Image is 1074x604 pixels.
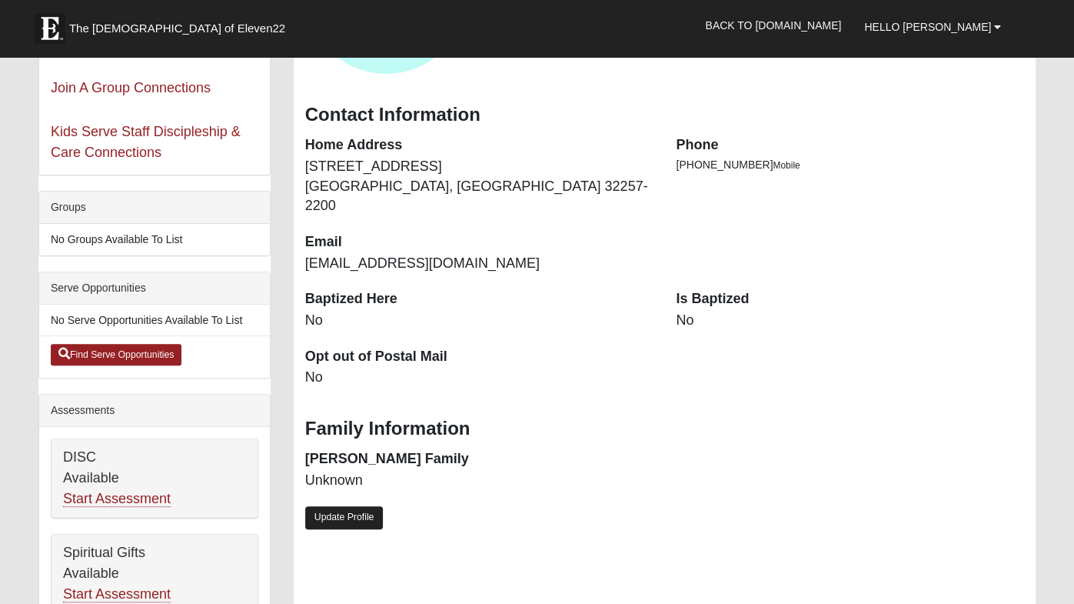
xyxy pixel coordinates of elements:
dt: [PERSON_NAME] Family [305,449,653,469]
a: Start Assessment [63,586,171,602]
li: [PHONE_NUMBER] [676,157,1024,173]
dt: Email [305,232,653,252]
img: Eleven22 logo [35,13,65,44]
li: No Serve Opportunities Available To List [39,305,270,336]
div: DISC Available [52,439,258,518]
dt: Phone [676,135,1024,155]
li: No Groups Available To List [39,224,270,255]
a: Find Serve Opportunities [51,344,182,365]
dt: Baptized Here [305,289,653,309]
h3: Family Information [305,418,1024,440]
a: Update Profile [305,506,384,529]
a: The [DEMOGRAPHIC_DATA] of Eleven22 [27,5,334,44]
dt: Opt out of Postal Mail [305,347,653,367]
span: The [DEMOGRAPHIC_DATA] of Eleven22 [69,21,285,36]
a: Hello [PERSON_NAME] [853,8,1012,46]
dt: Home Address [305,135,653,155]
a: Back to [DOMAIN_NAME] [693,6,853,45]
span: Hello [PERSON_NAME] [864,21,991,33]
dd: Unknown [305,471,653,491]
a: Join A Group Connections [51,80,211,95]
dd: [EMAIL_ADDRESS][DOMAIN_NAME] [305,254,653,274]
div: Serve Opportunities [39,272,270,305]
dd: No [305,311,653,331]
h3: Contact Information [305,104,1024,126]
span: Mobile [773,160,800,171]
dd: [STREET_ADDRESS] [GEOGRAPHIC_DATA], [GEOGRAPHIC_DATA] 32257-2200 [305,157,653,216]
dd: No [676,311,1024,331]
div: Assessments [39,395,270,427]
div: Groups [39,192,270,224]
a: Start Assessment [63,491,171,507]
dd: No [305,368,653,388]
a: Kids Serve Staff Discipleship & Care Connections [51,124,241,160]
dt: Is Baptized [676,289,1024,309]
